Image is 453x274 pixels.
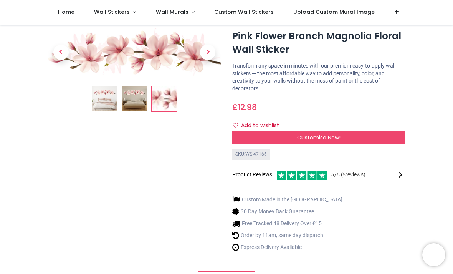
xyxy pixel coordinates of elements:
[297,134,341,141] span: Customise Now!
[293,8,375,16] span: Upload Custom Mural Image
[331,171,334,178] span: 5
[232,231,342,239] li: Order by 11am, same day dispatch
[232,149,270,160] div: SKU: WS-47166
[92,86,117,111] img: Pink Flower Branch Magnolia Floral Wall Sticker
[156,8,188,16] span: Wall Murals
[232,30,405,56] h1: Pink Flower Branch Magnolia Floral Wall Sticker
[232,119,286,132] button: Add to wishlistAdd to wishlist
[422,243,445,266] iframe: Brevo live chat
[200,45,215,60] span: Next
[232,219,342,228] li: Free Tracked 48 Delivery Over £15
[233,123,238,128] i: Add to wishlist
[232,169,405,180] div: Product Reviews
[232,101,257,113] span: £
[48,28,221,76] img: WS-47166-03
[53,45,69,60] span: Previous
[331,171,365,179] span: /5 ( 5 reviews)
[232,208,342,216] li: 30 Day Money Back Guarantee
[94,8,130,16] span: Wall Stickers
[122,86,147,111] img: WS-47166-02
[48,35,74,69] a: Previous
[195,35,221,69] a: Next
[232,243,342,251] li: Express Delivery Available
[232,196,342,204] li: Custom Made in the [GEOGRAPHIC_DATA]
[58,8,74,16] span: Home
[214,8,274,16] span: Custom Wall Stickers
[152,86,177,111] img: WS-47166-03
[232,62,405,92] p: Transform any space in minutes with our premium easy-to-apply wall stickers — the most affordable...
[238,101,257,113] span: 12.98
